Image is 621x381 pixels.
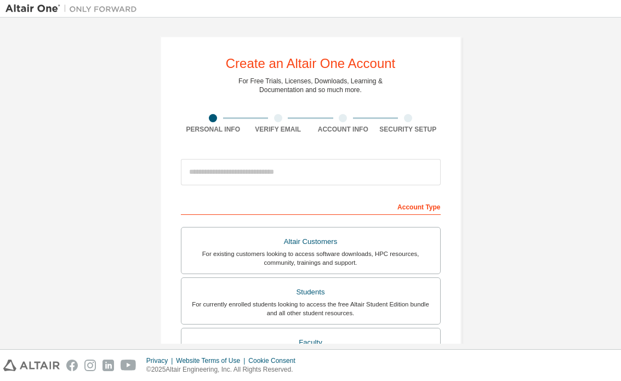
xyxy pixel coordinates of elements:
div: Personal Info [181,125,246,134]
div: Cookie Consent [248,356,301,365]
img: facebook.svg [66,360,78,371]
div: Create an Altair One Account [226,57,396,70]
div: Faculty [188,335,434,350]
img: altair_logo.svg [3,360,60,371]
div: Account Type [181,197,441,215]
img: Altair One [5,3,143,14]
div: Account Info [311,125,376,134]
p: © 2025 Altair Engineering, Inc. All Rights Reserved. [146,365,302,374]
div: Altair Customers [188,234,434,249]
div: For Free Trials, Licenses, Downloads, Learning & Documentation and so much more. [238,77,383,94]
div: Privacy [146,356,176,365]
div: Website Terms of Use [176,356,248,365]
div: For currently enrolled students looking to access the free Altair Student Edition bundle and all ... [188,300,434,317]
div: Security Setup [375,125,441,134]
img: linkedin.svg [102,360,114,371]
div: For existing customers looking to access software downloads, HPC resources, community, trainings ... [188,249,434,267]
img: instagram.svg [84,360,96,371]
div: Verify Email [246,125,311,134]
img: youtube.svg [121,360,136,371]
div: Students [188,285,434,300]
